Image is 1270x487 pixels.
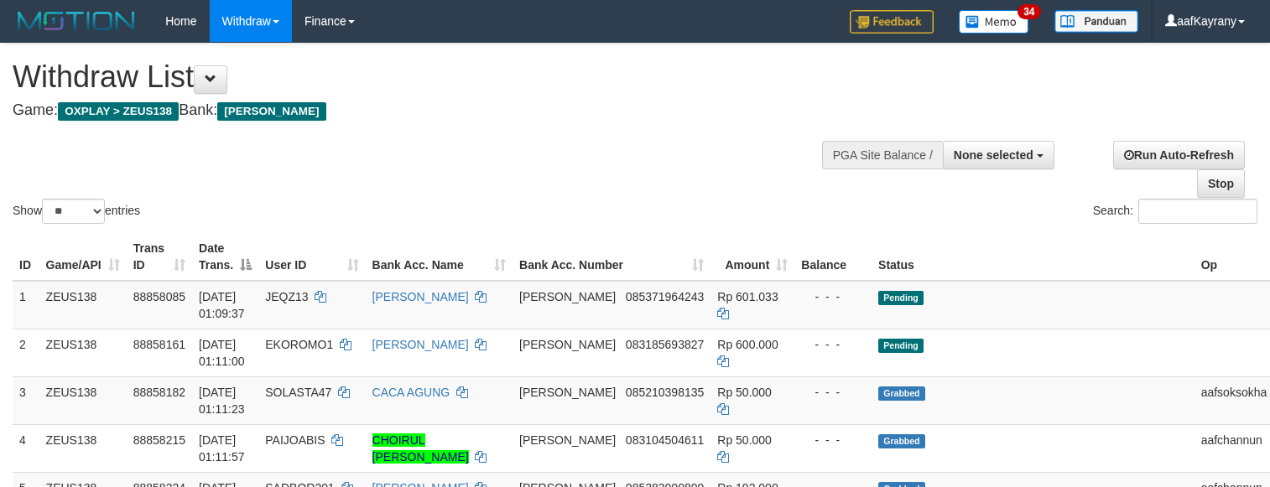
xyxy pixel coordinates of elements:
span: PAIJOABIS [265,433,325,447]
span: Grabbed [878,386,925,401]
th: Game/API: activate to sort column ascending [39,233,127,281]
label: Search: [1093,199,1257,224]
th: Bank Acc. Name: activate to sort column ascending [366,233,513,281]
div: - - - [801,384,865,401]
span: Rp 50.000 [717,386,772,399]
th: Trans ID: activate to sort column ascending [127,233,192,281]
td: 3 [13,376,39,424]
td: ZEUS138 [39,376,127,424]
span: Copy 083104504611 to clipboard [626,433,704,447]
span: [DATE] 01:11:23 [199,386,245,416]
img: Button%20Memo.svg [959,10,1029,34]
th: ID [13,233,39,281]
span: [PERSON_NAME] [519,290,616,303]
a: CACA AGUNG [372,386,450,399]
th: Status [872,233,1195,281]
td: ZEUS138 [39,424,127,472]
span: 34 [1018,4,1040,19]
span: Copy 085371964243 to clipboard [626,290,704,303]
span: None selected [954,148,1033,162]
td: 2 [13,329,39,376]
th: Date Trans.: activate to sort column descending [192,233,258,281]
span: Rp 601.033 [717,290,778,303]
span: [DATE] 01:09:37 [199,290,245,320]
span: [PERSON_NAME] [519,386,616,399]
span: Rp 50.000 [717,433,772,447]
span: Pending [878,339,924,353]
a: CHOIRUL [PERSON_NAME] [372,433,469,464]
a: [PERSON_NAME] [372,338,469,351]
span: SOLASTA47 [265,386,331,399]
span: Rp 600.000 [717,338,778,351]
span: [DATE] 01:11:00 [199,338,245,368]
td: 1 [13,281,39,329]
h4: Game: Bank: [13,102,830,119]
input: Search: [1138,199,1257,224]
div: - - - [801,288,865,305]
td: 4 [13,424,39,472]
td: ZEUS138 [39,329,127,376]
span: [DATE] 01:11:57 [199,433,245,464]
span: EKOROMO1 [265,338,333,351]
span: 88858215 [133,433,185,447]
span: JEQZ13 [265,290,308,303]
span: 88858085 [133,290,185,303]
img: Feedback.jpg [850,10,934,34]
button: None selected [943,141,1054,169]
span: [PERSON_NAME] [519,433,616,447]
span: 88858161 [133,338,185,351]
img: panduan.png [1054,10,1138,33]
a: Stop [1197,169,1245,198]
span: Copy 083185693827 to clipboard [626,338,704,351]
div: PGA Site Balance / [822,141,943,169]
span: [PERSON_NAME] [519,338,616,351]
select: Showentries [42,199,105,224]
h1: Withdraw List [13,60,830,94]
span: Grabbed [878,434,925,448]
span: [PERSON_NAME] [217,102,325,121]
img: MOTION_logo.png [13,8,140,34]
span: 88858182 [133,386,185,399]
div: - - - [801,336,865,353]
span: OXPLAY > ZEUS138 [58,102,179,121]
th: User ID: activate to sort column ascending [258,233,365,281]
th: Balance [794,233,872,281]
div: - - - [801,432,865,448]
a: Run Auto-Refresh [1113,141,1245,169]
label: Show entries [13,199,140,224]
a: [PERSON_NAME] [372,290,469,303]
th: Amount: activate to sort column ascending [710,233,794,281]
td: ZEUS138 [39,281,127,329]
th: Bank Acc. Number: activate to sort column ascending [513,233,710,281]
span: Copy 085210398135 to clipboard [626,386,704,399]
span: Pending [878,291,924,305]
